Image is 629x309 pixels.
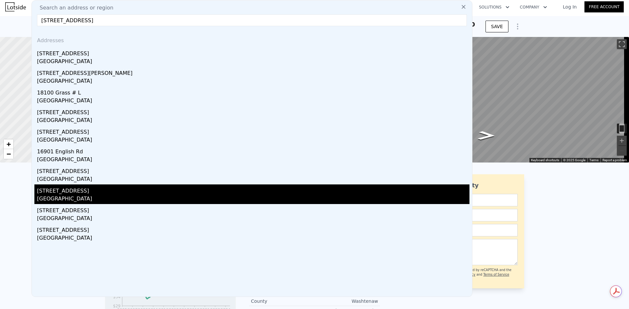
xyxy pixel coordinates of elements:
[486,21,508,32] button: SAVE
[617,136,627,146] button: Zoom in
[7,140,11,148] span: +
[7,150,11,158] span: −
[555,4,584,10] a: Log In
[37,77,469,86] div: [GEOGRAPHIC_DATA]
[531,158,559,163] button: Keyboard shortcuts
[483,273,509,276] a: Terms of Service
[37,234,469,243] div: [GEOGRAPHIC_DATA]
[602,158,627,162] a: Report a problem
[37,204,469,215] div: [STREET_ADDRESS]
[37,126,469,136] div: [STREET_ADDRESS]
[37,195,469,204] div: [GEOGRAPHIC_DATA]
[37,165,469,175] div: [STREET_ADDRESS]
[4,149,13,159] a: Zoom out
[37,224,469,234] div: [STREET_ADDRESS]
[442,268,518,282] div: This site is protected by reCAPTCHA and the Google and apply.
[113,295,121,299] tspan: $54
[37,136,469,145] div: [GEOGRAPHIC_DATA]
[470,129,503,142] path: Go East, W Austin Rd
[37,156,469,165] div: [GEOGRAPHIC_DATA]
[37,215,469,224] div: [GEOGRAPHIC_DATA]
[617,39,627,49] button: Toggle fullscreen view
[474,1,515,13] button: Solutions
[37,116,469,126] div: [GEOGRAPHIC_DATA]
[563,158,585,162] span: © 2025 Google
[37,145,469,156] div: 16901 English Rd
[113,304,121,308] tspan: $29
[37,58,469,67] div: [GEOGRAPHIC_DATA]
[515,1,552,13] button: Company
[617,146,627,156] button: Zoom out
[314,298,378,304] div: Washtenaw
[37,97,469,106] div: [GEOGRAPHIC_DATA]
[37,86,469,97] div: 18100 Grass # L
[37,184,469,195] div: [STREET_ADDRESS]
[37,175,469,184] div: [GEOGRAPHIC_DATA]
[617,124,627,133] button: Toggle motion tracking
[511,20,524,33] button: Show Options
[4,139,13,149] a: Zoom in
[251,298,314,304] div: County
[37,14,467,26] input: Enter an address, city, region, neighborhood or zip code
[37,67,469,77] div: [STREET_ADDRESS][PERSON_NAME]
[584,1,624,12] a: Free Account
[37,106,469,116] div: [STREET_ADDRESS]
[34,31,469,47] div: Addresses
[34,4,113,12] span: Search an address or region
[5,2,26,11] img: Lotside
[37,47,469,58] div: [STREET_ADDRESS]
[589,158,599,162] a: Terms (opens in new tab)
